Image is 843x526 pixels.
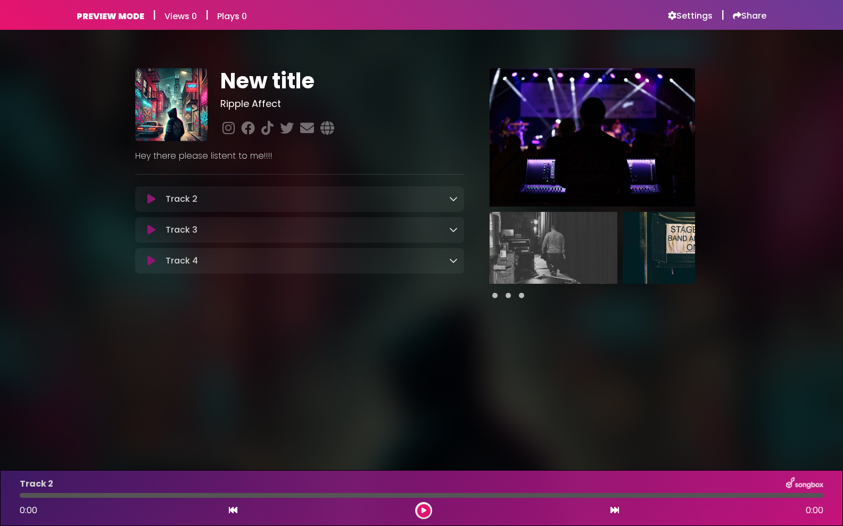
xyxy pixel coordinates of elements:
[153,9,156,21] h5: |
[164,11,197,21] h6: Views 0
[668,11,713,21] a: Settings
[135,68,208,141] img: DvTRQMAKSY0K79xtDs8j
[623,212,750,284] img: 5oUb8r1jTCWnOleRkxWI
[166,254,198,267] p: Track 4
[490,68,695,207] img: Main Media
[166,193,197,206] p: Track 2
[220,98,464,110] h3: Ripple Affect
[220,68,464,94] h1: New title
[733,11,766,21] a: Share
[166,224,197,236] p: Track 3
[490,212,617,284] img: RvkVTBIGROOXQZq6fJu9
[217,11,247,21] h6: Plays 0
[77,11,144,21] h6: PREVIEW MODE
[135,150,464,162] p: Hey there please listent to me!!!!
[721,9,724,21] h5: |
[205,9,209,21] h5: |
